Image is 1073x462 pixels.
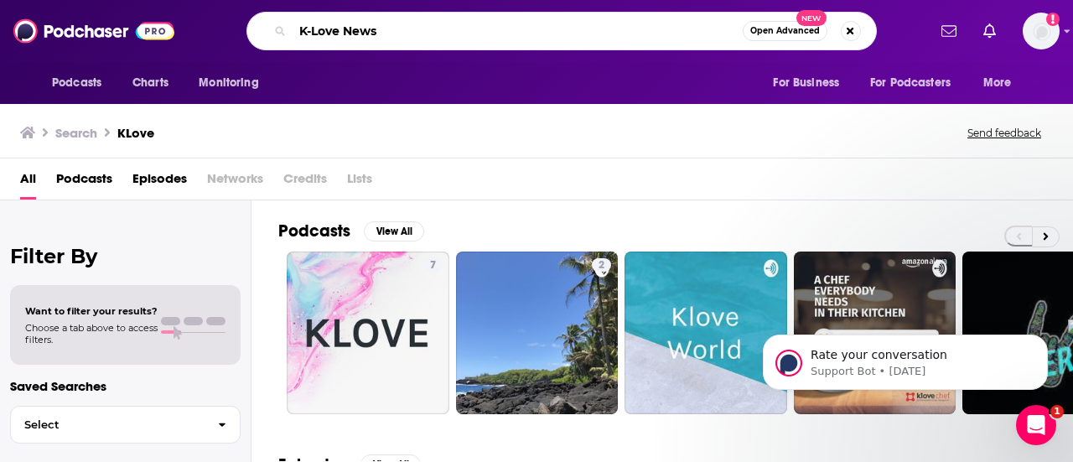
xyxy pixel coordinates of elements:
[1023,13,1060,49] img: User Profile
[52,71,101,95] span: Podcasts
[246,12,877,50] div: Search podcasts, credits, & more...
[10,244,241,268] h2: Filter By
[10,406,241,444] button: Select
[935,17,963,45] a: Show notifications dropdown
[599,257,604,274] span: 2
[278,221,350,241] h2: Podcasts
[430,257,436,274] span: 7
[293,18,743,44] input: Search podcasts, credits, & more...
[10,378,241,394] p: Saved Searches
[1016,405,1056,445] iframe: Intercom live chat
[859,67,975,99] button: open menu
[983,71,1012,95] span: More
[592,258,611,272] a: 2
[132,71,168,95] span: Charts
[207,165,263,200] span: Networks
[423,258,443,272] a: 7
[977,17,1003,45] a: Show notifications dropdown
[287,252,449,414] a: 7
[738,299,1073,417] iframe: Intercom notifications message
[1050,405,1064,418] span: 1
[132,165,187,200] a: Episodes
[761,67,860,99] button: open menu
[1046,13,1060,26] svg: Add a profile image
[456,252,619,414] a: 2
[364,221,424,241] button: View All
[20,165,36,200] a: All
[743,21,827,41] button: Open AdvancedNew
[347,165,372,200] span: Lists
[25,305,158,317] span: Want to filter your results?
[1023,13,1060,49] span: Logged in as amandawoods
[796,10,827,26] span: New
[199,71,258,95] span: Monitoring
[972,67,1033,99] button: open menu
[117,125,154,141] h3: KLove
[40,67,123,99] button: open menu
[278,221,424,241] a: PodcastsView All
[962,126,1046,140] button: Send feedback
[55,125,97,141] h3: Search
[187,67,280,99] button: open menu
[870,71,951,95] span: For Podcasters
[1023,13,1060,49] button: Show profile menu
[773,71,839,95] span: For Business
[13,15,174,47] img: Podchaser - Follow, Share and Rate Podcasts
[25,322,158,345] span: Choose a tab above to access filters.
[11,419,205,430] span: Select
[750,27,820,35] span: Open Advanced
[122,67,179,99] a: Charts
[283,165,327,200] span: Credits
[56,165,112,200] a: Podcasts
